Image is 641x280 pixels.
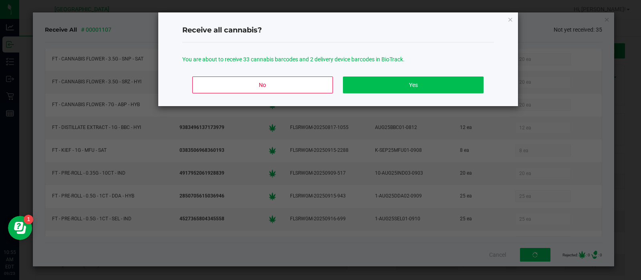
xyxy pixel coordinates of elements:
p: You are about to receive 33 cannabis barcodes and 2 delivery device barcodes in BioTrack. [182,55,494,64]
iframe: Resource center unread badge [24,215,33,224]
button: Close [508,14,513,24]
button: No [192,77,333,93]
button: Yes [343,77,483,93]
h4: Receive all cannabis? [182,25,494,36]
iframe: Resource center [8,216,32,240]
